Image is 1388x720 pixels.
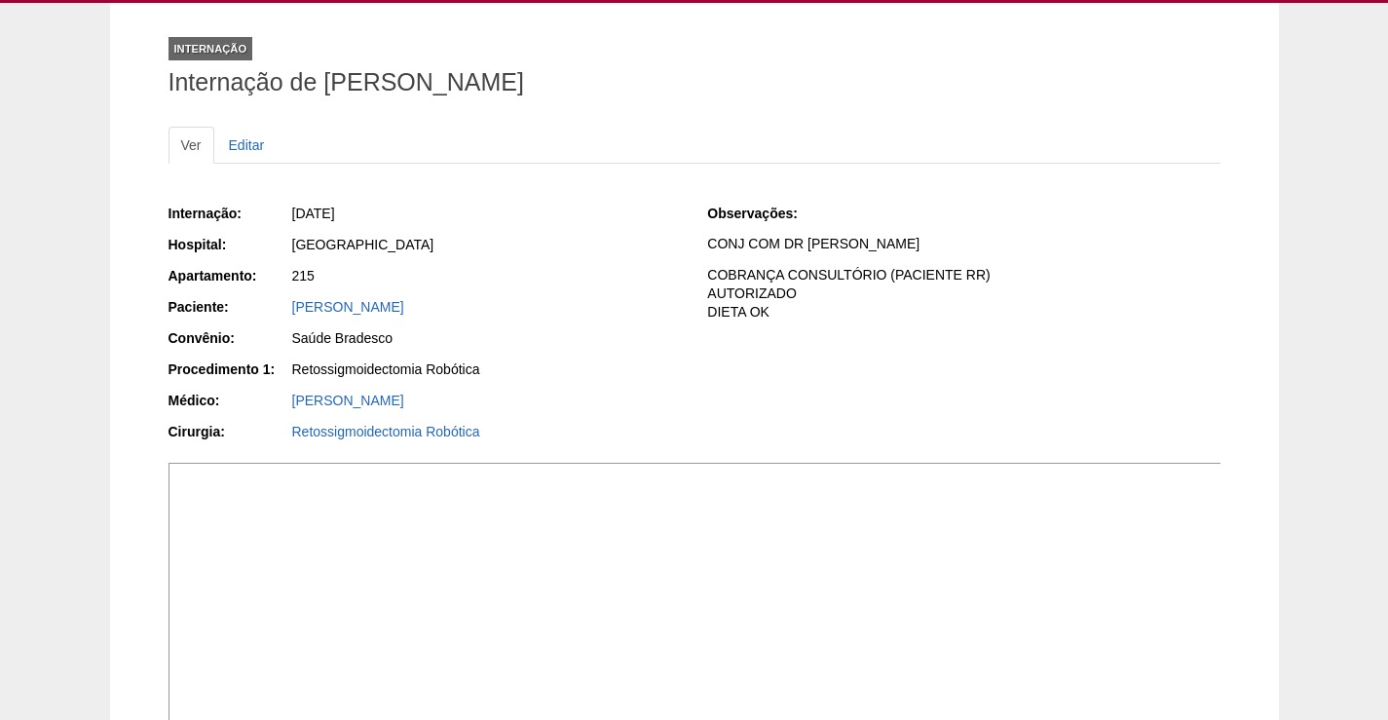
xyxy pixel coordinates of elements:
[292,299,404,315] a: [PERSON_NAME]
[169,266,290,285] div: Apartamento:
[292,393,404,408] a: [PERSON_NAME]
[292,328,681,348] div: Saúde Bradesco
[216,127,278,164] a: Editar
[169,297,290,317] div: Paciente:
[292,424,480,439] a: Retossigmoidectomia Robótica
[169,422,290,441] div: Cirurgia:
[169,391,290,410] div: Médico:
[292,206,335,221] span: [DATE]
[169,235,290,254] div: Hospital:
[169,328,290,348] div: Convênio:
[707,204,829,223] div: Observações:
[169,70,1220,95] h1: Internação de [PERSON_NAME]
[169,360,290,379] div: Procedimento 1:
[169,127,214,164] a: Ver
[169,37,253,60] div: Internação
[292,360,681,379] div: Retossigmoidectomia Robótica
[169,204,290,223] div: Internação:
[707,266,1219,322] p: COBRANÇA CONSULTÓRIO (PACIENTE RR) AUTORIZADO DIETA OK
[707,235,1219,253] p: CONJ COM DR [PERSON_NAME]
[292,235,681,254] div: [GEOGRAPHIC_DATA]
[292,266,681,285] div: 215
